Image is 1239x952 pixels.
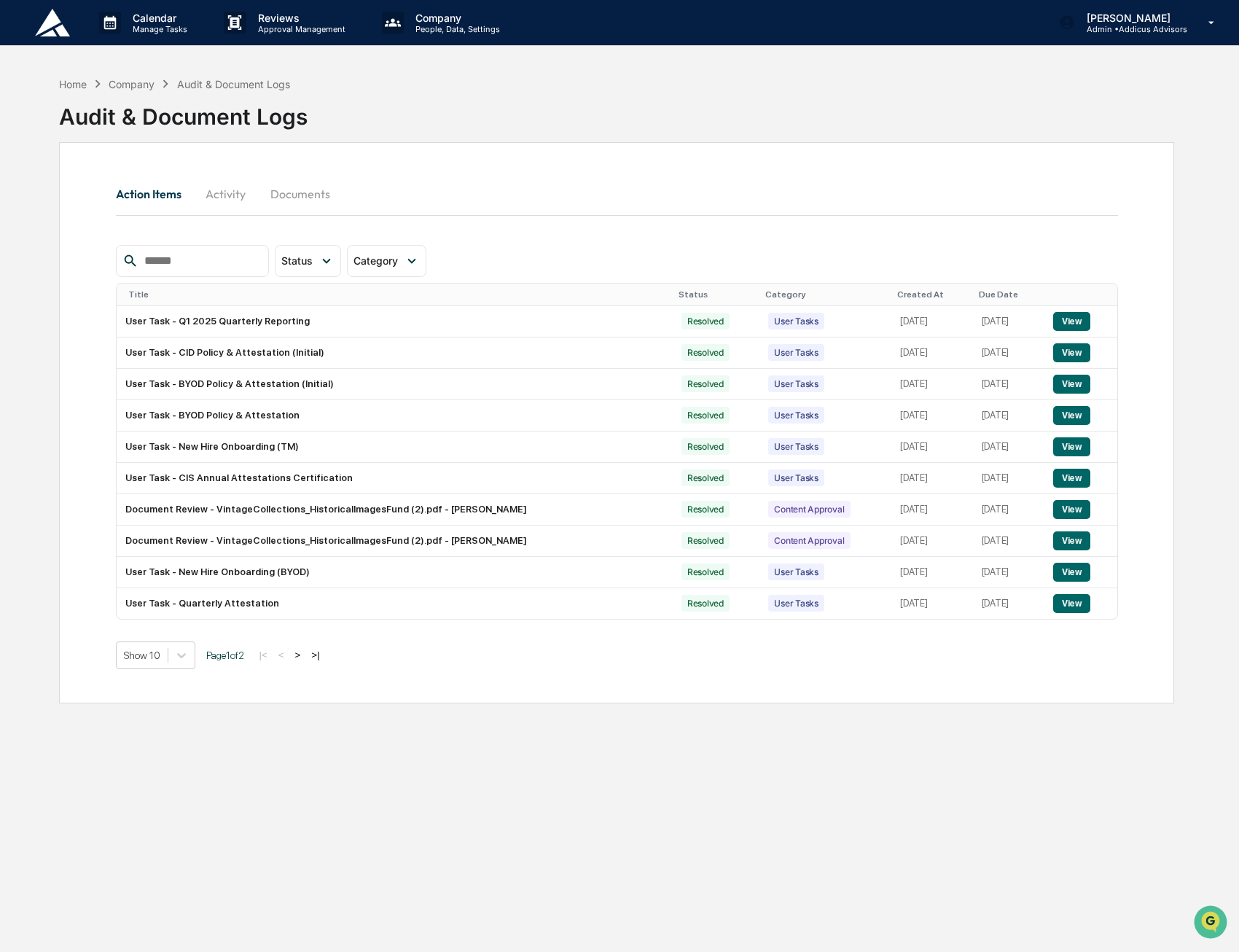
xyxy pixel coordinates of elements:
button: Documents [259,176,342,211]
p: Admin • Addicus Advisors [1075,24,1187,34]
td: [DATE] [891,432,973,463]
iframe: Open customer support [1192,904,1232,943]
td: User Task - New Hire Onboarding (BYOD) [117,557,673,588]
a: 🖐️Preclearance [9,178,100,204]
p: [PERSON_NAME] [1075,12,1187,24]
button: View [1053,469,1090,488]
td: [DATE] [973,369,1044,400]
div: Resolved [681,344,730,361]
div: User Tasks [768,595,824,612]
td: User Task - Q1 2025 Quarterly Reporting [117,306,673,338]
button: View [1053,531,1090,550]
a: View [1053,410,1090,421]
div: User Tasks [768,407,824,424]
a: Powered byPylon [103,246,176,258]
a: View [1053,347,1090,358]
div: Audit & Document Logs [177,78,290,90]
span: Data Lookup [29,211,92,226]
span: Category [353,254,398,267]
div: Due Date [979,289,1039,300]
td: Document Review - VintageCollections_HistoricalImagesFund (2).pdf - [PERSON_NAME] [117,494,673,526]
div: 🔎 [15,213,26,225]
div: Resolved [681,438,730,455]
td: User Task - CIS Annual Attestations Certification [117,463,673,494]
a: View [1053,378,1090,389]
div: Category [765,289,886,300]
button: Action Items [116,176,193,211]
div: 🗄️ [106,185,117,197]
div: Resolved [681,469,730,486]
div: secondary tabs example [116,176,1118,211]
td: [DATE] [973,557,1044,588]
td: [DATE] [891,306,973,338]
div: Audit & Document Logs [59,92,308,130]
a: View [1053,316,1090,327]
button: > [291,649,305,661]
div: 🖐️ [15,185,26,197]
a: View [1053,598,1090,609]
p: Calendar [121,12,195,24]
p: Reviews [246,12,353,24]
button: View [1053,500,1090,519]
img: 1746055101610-c473b297-6a78-478c-a979-82029cc54cd1 [15,112,41,138]
td: [DATE] [891,338,973,369]
td: [DATE] [973,306,1044,338]
div: User Tasks [768,469,824,486]
td: [DATE] [973,526,1044,557]
a: View [1053,472,1090,483]
td: User Task - BYOD Policy & Attestation [117,400,673,432]
p: Manage Tasks [121,24,195,34]
div: Created At [897,289,967,300]
div: Content Approval [768,532,850,549]
td: [DATE] [973,588,1044,619]
td: User Task - New Hire Onboarding (TM) [117,432,673,463]
span: Preclearance [29,184,94,198]
a: View [1053,535,1090,546]
a: 🗄️Attestations [100,178,187,204]
span: Status [281,254,313,267]
div: Start new chat [50,112,239,126]
button: View [1053,343,1090,362]
div: Company [109,78,155,90]
span: Pylon [145,247,176,258]
td: [DATE] [891,557,973,588]
div: User Tasks [768,563,824,580]
img: logo [35,9,70,36]
div: Resolved [681,532,730,549]
td: [DATE] [891,463,973,494]
div: Resolved [681,501,730,518]
div: We're available if you need us! [50,126,184,138]
p: Company [404,12,507,24]
div: User Tasks [768,375,824,392]
button: < [274,649,289,661]
button: View [1053,406,1090,425]
div: User Tasks [768,313,824,329]
a: 🔎Data Lookup [9,206,98,232]
button: View [1053,437,1090,456]
td: [DATE] [973,463,1044,494]
a: View [1053,566,1090,577]
td: User Task - BYOD Policy & Attestation (Initial) [117,369,673,400]
td: [DATE] [891,526,973,557]
div: Resolved [681,375,730,392]
div: Content Approval [768,501,850,518]
td: [DATE] [891,588,973,619]
button: View [1053,594,1090,613]
td: User Task - Quarterly Attestation [117,588,673,619]
td: [DATE] [891,494,973,526]
button: Start new chat [248,116,265,133]
p: How can we help? [15,31,265,54]
button: View [1053,563,1090,582]
button: View [1053,375,1090,394]
td: [DATE] [891,369,973,400]
p: Approval Management [246,24,353,34]
div: Status [679,289,754,300]
td: [DATE] [973,400,1044,432]
p: People, Data, Settings [404,24,507,34]
button: Activity [193,176,259,211]
td: [DATE] [973,494,1044,526]
div: Title [128,289,667,300]
td: [DATE] [973,338,1044,369]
